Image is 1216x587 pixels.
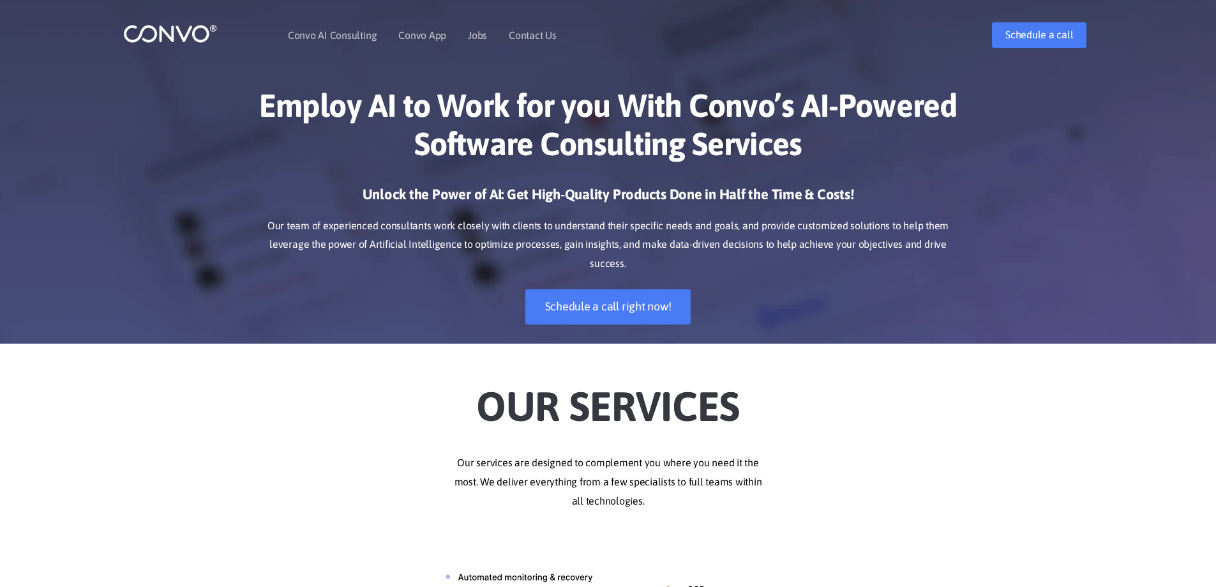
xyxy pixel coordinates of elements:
a: Convo App [398,30,446,40]
a: Jobs [468,30,487,40]
p: Our team of experienced consultants work closely with clients to understand their specific needs ... [254,217,963,274]
a: Schedule a call [992,22,1086,48]
a: Contact Us [509,30,557,40]
h3: Unlock the Power of AI: Get High-Quality Products Done in Half the Time & Costs! [254,185,963,213]
h1: Employ AI to Work for you With Convo’s AI-Powered Software Consulting Services [254,86,963,172]
a: Convo AI Consulting [288,30,377,40]
p: Our services are designed to complement you where you need it the most. We deliver everything fro... [254,454,963,511]
h2: Our Services [254,363,963,434]
a: Schedule a call right now! [525,289,691,324]
img: logo_1.png [123,24,217,43]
